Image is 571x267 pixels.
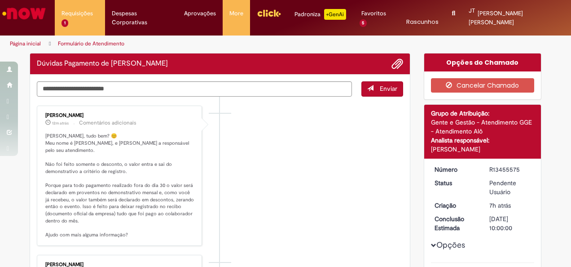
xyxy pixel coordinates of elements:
div: Analista responsável: [431,136,535,145]
span: [PERSON_NAME] [PERSON_NAME] [469,9,523,26]
div: [PERSON_NAME] [45,113,195,118]
h2: Dúvidas Pagamento de Salário Histórico de tíquete [37,60,168,68]
time: 28/08/2025 15:05:40 [52,120,69,126]
dt: Número [428,165,483,174]
div: [DATE] 10:00:00 [489,215,531,233]
button: Enviar [361,81,403,97]
button: Adicionar anexos [391,58,403,70]
div: [PERSON_NAME] [431,145,535,154]
div: 28/08/2025 07:59:25 [489,201,531,210]
dt: Conclusão Estimada [428,215,483,233]
span: Favoritos [361,9,386,18]
span: 1 [61,19,68,27]
span: JT [469,7,475,14]
img: ServiceNow [1,4,47,22]
div: Grupo de Atribuição: [431,109,535,118]
span: More [229,9,243,18]
a: Formulário de Atendimento [58,40,124,47]
div: Gente e Gestão - Atendimento GGE - Atendimento Alô [431,118,535,136]
time: 28/08/2025 07:59:25 [489,201,511,209]
div: Pendente Usuário [489,179,531,197]
dt: Criação [428,201,483,210]
div: Padroniza [294,9,346,20]
span: Aprovações [184,9,216,18]
small: Comentários adicionais [79,119,136,127]
span: 7h atrás [489,201,511,209]
p: [PERSON_NAME], tudo bem? 😊 Meu nome é [PERSON_NAME], e [PERSON_NAME] a responsável pelo seu atend... [45,133,195,239]
textarea: Digite sua mensagem aqui... [37,81,352,96]
dt: Status [428,179,483,188]
span: Despesas Corporativas [112,9,170,27]
a: Rascunhos [406,9,439,26]
span: 5 [360,19,367,27]
div: R13455575 [489,165,531,174]
p: +GenAi [324,9,346,20]
img: click_logo_yellow_360x200.png [257,6,281,20]
span: Rascunhos [406,18,439,26]
span: Requisições [61,9,93,18]
div: Opções do Chamado [424,53,541,71]
button: Cancelar Chamado [431,78,535,93]
a: Página inicial [10,40,41,47]
span: 12m atrás [52,120,69,126]
span: Enviar [380,85,397,93]
ul: Trilhas de página [7,36,374,52]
